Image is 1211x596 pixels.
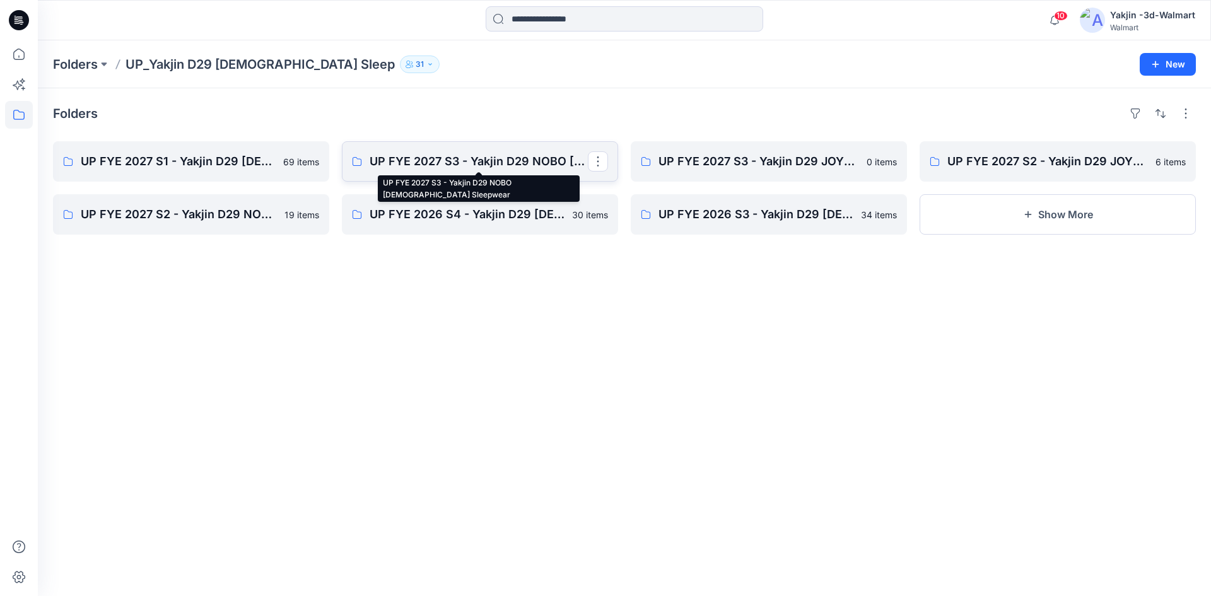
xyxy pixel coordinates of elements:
p: 31 [416,57,424,71]
span: 10 [1054,11,1068,21]
a: UP FYE 2027 S1 - Yakjin D29 [DEMOGRAPHIC_DATA] Sleepwear69 items [53,141,329,182]
p: UP FYE 2027 S3 - Yakjin D29 JOYSPUN [DEMOGRAPHIC_DATA] Sleepwear [658,153,859,170]
h4: Folders [53,106,98,121]
div: Yakjin -3d-Walmart [1110,8,1195,23]
a: UP FYE 2027 S2 - Yakjin D29 NOBO [DEMOGRAPHIC_DATA] Sleepwear19 items [53,194,329,235]
p: UP FYE 2026 S3 - Yakjin D29 [DEMOGRAPHIC_DATA] Sleepwear [658,206,853,223]
a: UP FYE 2027 S2 - Yakjin D29 JOYSPUN [DEMOGRAPHIC_DATA] Sleepwear6 items [920,141,1196,182]
button: Show More [920,194,1196,235]
a: UP FYE 2026 S4 - Yakjin D29 [DEMOGRAPHIC_DATA] Sleepwear30 items [342,194,618,235]
p: UP FYE 2027 S2 - Yakjin D29 NOBO [DEMOGRAPHIC_DATA] Sleepwear [81,206,277,223]
a: Folders [53,56,98,73]
p: 0 items [867,155,897,168]
a: UP FYE 2027 S3 - Yakjin D29 NOBO [DEMOGRAPHIC_DATA] Sleepwear [342,141,618,182]
p: 69 items [283,155,319,168]
img: avatar [1080,8,1105,33]
button: New [1140,53,1196,76]
a: UP FYE 2027 S3 - Yakjin D29 JOYSPUN [DEMOGRAPHIC_DATA] Sleepwear0 items [631,141,907,182]
p: 19 items [284,208,319,221]
p: UP FYE 2027 S3 - Yakjin D29 NOBO [DEMOGRAPHIC_DATA] Sleepwear [370,153,588,170]
p: UP_Yakjin D29 [DEMOGRAPHIC_DATA] Sleep [126,56,395,73]
p: 30 items [572,208,608,221]
button: 31 [400,56,440,73]
p: UP FYE 2027 S1 - Yakjin D29 [DEMOGRAPHIC_DATA] Sleepwear [81,153,276,170]
p: 34 items [861,208,897,221]
a: UP FYE 2026 S3 - Yakjin D29 [DEMOGRAPHIC_DATA] Sleepwear34 items [631,194,907,235]
p: UP FYE 2026 S4 - Yakjin D29 [DEMOGRAPHIC_DATA] Sleepwear [370,206,565,223]
p: UP FYE 2027 S2 - Yakjin D29 JOYSPUN [DEMOGRAPHIC_DATA] Sleepwear [947,153,1148,170]
div: Walmart [1110,23,1195,32]
p: 6 items [1155,155,1186,168]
